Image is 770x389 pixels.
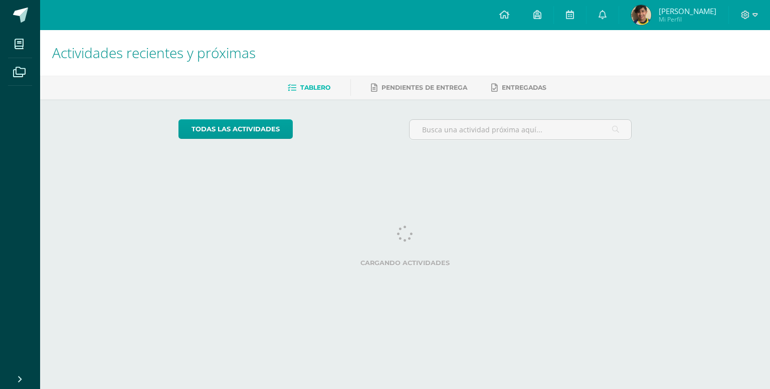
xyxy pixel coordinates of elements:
[502,84,546,91] span: Entregadas
[631,5,651,25] img: dbfe0b640cf26bdc05025017ccb4744e.png
[300,84,330,91] span: Tablero
[491,80,546,96] a: Entregadas
[381,84,467,91] span: Pendientes de entrega
[659,6,716,16] span: [PERSON_NAME]
[178,119,293,139] a: todas las Actividades
[288,80,330,96] a: Tablero
[371,80,467,96] a: Pendientes de entrega
[659,15,716,24] span: Mi Perfil
[178,259,632,267] label: Cargando actividades
[52,43,256,62] span: Actividades recientes y próximas
[410,120,632,139] input: Busca una actividad próxima aquí...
